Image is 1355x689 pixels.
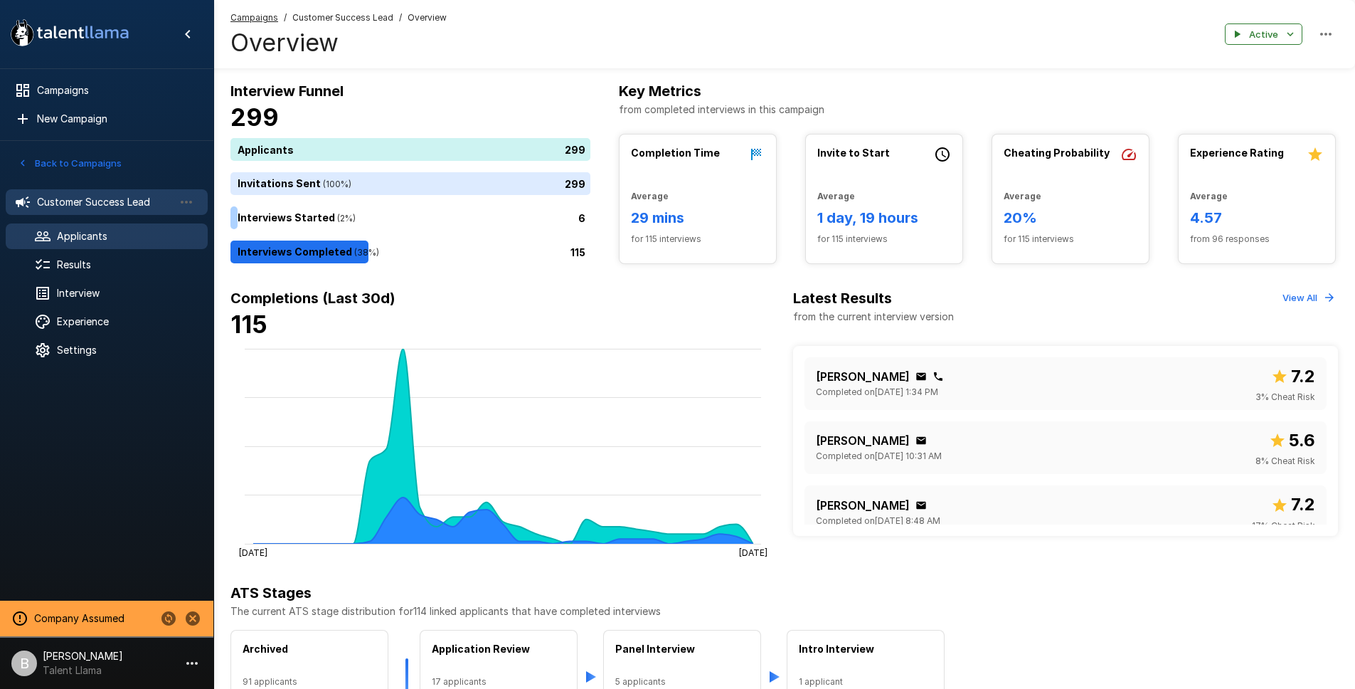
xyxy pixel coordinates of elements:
[432,675,565,689] span: 17 applicants
[615,675,749,689] span: 5 applicants
[915,500,927,511] div: Click to copy
[1190,206,1324,229] h6: 4.57
[565,142,585,157] p: 299
[1255,390,1315,404] span: 3 % Cheat Risk
[816,385,938,399] span: Completed on [DATE] 1:34 PM
[631,191,669,201] b: Average
[915,435,927,446] div: Click to copy
[816,432,910,449] p: [PERSON_NAME]
[243,675,376,689] span: 91 applicants
[817,191,855,201] b: Average
[631,232,765,246] span: for 115 interviews
[1269,427,1315,454] span: Overall score out of 10
[739,547,767,557] tspan: [DATE]
[230,28,447,58] h4: Overview
[284,11,287,25] span: /
[570,245,585,260] p: 115
[1190,191,1228,201] b: Average
[932,371,944,382] div: Click to copy
[565,177,585,191] p: 299
[793,290,892,307] b: Latest Results
[408,11,447,25] span: Overview
[631,147,720,159] b: Completion Time
[631,206,765,229] h6: 29 mins
[619,102,1338,117] p: from completed interviews in this campaign
[230,310,267,339] b: 115
[1225,23,1302,46] button: Active
[239,547,267,557] tspan: [DATE]
[619,83,701,100] b: Key Metrics
[1004,206,1137,229] h6: 20%
[578,211,585,226] p: 6
[1004,191,1041,201] b: Average
[230,604,1338,619] p: The current ATS stage distribution for 114 linked applicants that have completed interviews
[915,371,927,382] div: Click to copy
[1271,491,1315,518] span: Overall score out of 10
[399,11,402,25] span: /
[799,675,932,689] span: 1 applicant
[230,12,278,23] u: Campaigns
[1291,366,1315,386] b: 7.2
[817,206,951,229] h6: 1 day, 19 hours
[230,83,344,100] b: Interview Funnel
[230,290,395,307] b: Completions (Last 30d)
[1255,454,1315,468] span: 8 % Cheat Risk
[1279,287,1338,309] button: View All
[817,232,951,246] span: for 115 interviews
[817,147,890,159] b: Invite to Start
[1289,430,1315,451] b: 5.6
[230,102,279,132] b: 299
[1004,147,1110,159] b: Cheating Probability
[432,643,530,655] b: Application Review
[1190,147,1284,159] b: Experience Rating
[230,584,312,601] b: ATS Stages
[816,449,942,463] span: Completed on [DATE] 10:31 AM
[1252,519,1315,533] span: 17 % Cheat Risk
[292,11,393,25] span: Customer Success Lead
[799,643,874,655] b: Intro Interview
[816,368,910,385] p: [PERSON_NAME]
[615,643,695,655] b: Panel Interview
[816,497,910,514] p: [PERSON_NAME]
[1004,232,1137,246] span: for 115 interviews
[243,643,288,655] b: Archived
[816,514,940,528] span: Completed on [DATE] 8:48 AM
[1190,232,1324,246] span: from 96 responses
[793,310,954,324] p: from the current interview version
[1271,363,1315,390] span: Overall score out of 10
[1291,494,1315,515] b: 7.2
